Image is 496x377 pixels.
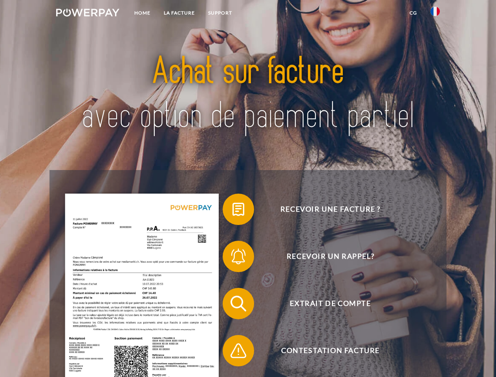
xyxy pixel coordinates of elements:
[229,341,248,361] img: qb_warning.svg
[229,199,248,219] img: qb_bill.svg
[223,241,427,272] button: Recevoir un rappel?
[403,6,424,20] a: CG
[56,9,119,16] img: logo-powerpay-white.svg
[223,288,427,319] button: Extrait de compte
[234,335,426,366] span: Contestation Facture
[201,6,239,20] a: Support
[75,38,421,150] img: title-powerpay_fr.svg
[128,6,157,20] a: Home
[223,194,427,225] button: Recevoir une facture ?
[234,194,426,225] span: Recevoir une facture ?
[234,288,426,319] span: Extrait de compte
[234,241,426,272] span: Recevoir un rappel?
[229,247,248,266] img: qb_bell.svg
[430,7,440,16] img: fr
[223,335,427,366] button: Contestation Facture
[229,294,248,313] img: qb_search.svg
[157,6,201,20] a: LA FACTURE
